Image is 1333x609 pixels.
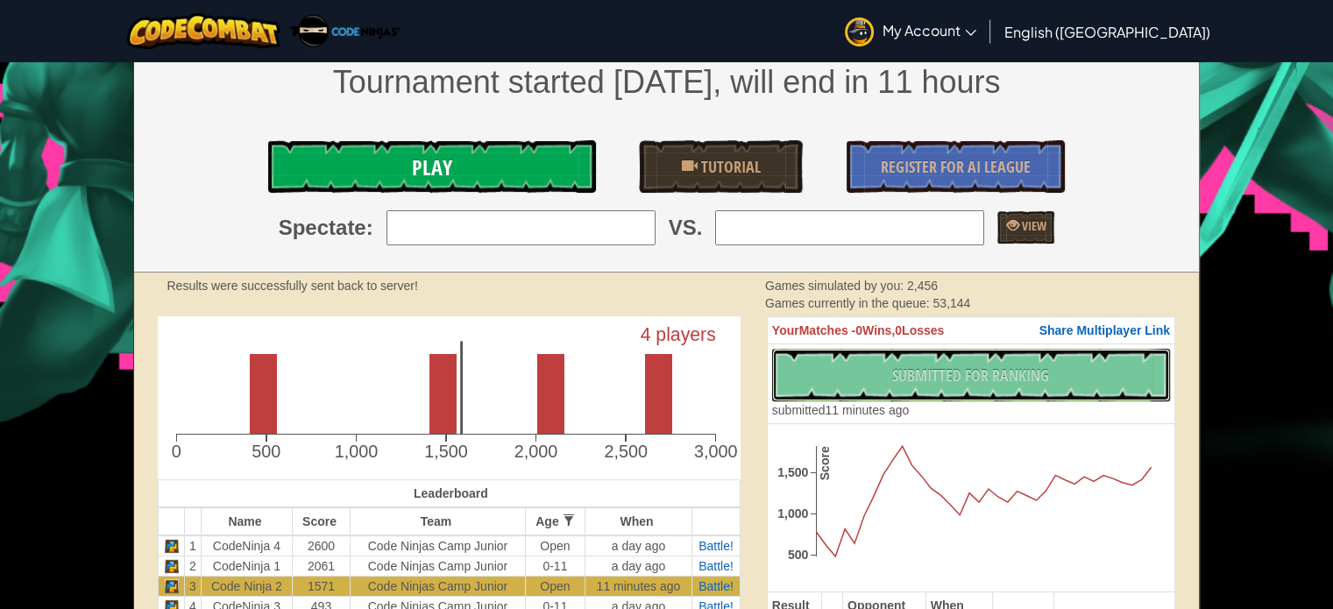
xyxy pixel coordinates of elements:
[201,576,293,596] td: Code Ninja 2
[862,323,895,337] span: Wins,
[767,316,1174,343] th: 0 0
[777,506,808,520] text: 1,000
[172,442,181,461] text: 0
[1039,323,1170,337] span: Share Multiplayer Link
[788,548,809,562] text: 500
[414,486,488,500] span: Leaderboard
[424,442,468,461] text: 1,500
[366,213,373,243] span: :
[772,323,799,337] span: Your
[350,576,525,596] td: Code Ninjas Camp Junior
[201,535,293,556] td: CodeNinja 4
[526,535,585,556] td: Open
[201,507,293,535] th: Name
[201,556,293,576] td: CodeNinja 1
[639,140,803,193] a: Tutorial
[907,279,938,293] span: 2,456
[799,323,856,337] span: Matches -
[127,13,280,49] img: CodeCombat logo
[289,13,401,49] img: Code Ninjas logo
[335,442,379,461] text: 1,000
[881,156,1031,178] span: Register for AI League
[350,535,525,556] td: Code Ninjas Camp Junior
[293,507,351,535] th: Score
[526,556,585,576] td: 0-11
[883,21,976,39] span: My Account
[640,324,715,345] text: 4 players
[412,153,452,181] span: Play
[526,507,585,535] th: Age
[185,576,201,596] td: 3
[585,535,692,556] td: a day ago
[847,140,1065,193] a: Register for AI League
[713,64,1000,100] span: , will end in 11 hours
[585,556,692,576] td: a day ago
[585,507,692,535] th: When
[279,213,366,243] span: Spectate
[765,296,932,310] span: Games currently in the queue:
[585,576,692,596] td: 11 minutes ago
[252,442,280,461] text: 500
[333,64,713,100] span: Tournament started [DATE]
[698,559,734,573] a: Battle!
[293,535,351,556] td: 2600
[836,4,985,59] a: My Account
[818,446,832,480] text: Score
[777,465,808,479] text: 1,500
[698,539,734,553] a: Battle!
[1004,23,1210,41] span: English ([GEOGRAPHIC_DATA])
[185,556,201,576] td: 2
[902,323,944,337] span: Losses
[293,576,351,596] td: 1571
[350,556,525,576] td: Code Ninjas Camp Junior
[604,442,648,461] text: 2,500
[350,507,525,535] th: Team
[772,403,826,417] span: submitted
[765,279,907,293] span: Games simulated by you:
[996,8,1219,55] a: English ([GEOGRAPHIC_DATA])
[698,156,761,178] span: Tutorial
[669,213,703,243] span: VS.
[932,296,970,310] span: 53,144
[772,401,909,419] div: 11 minutes ago
[293,556,351,576] td: 2061
[526,576,585,596] td: Open
[514,442,558,461] text: 2,000
[1018,217,1046,234] span: View
[698,579,734,593] a: Battle!
[185,535,201,556] td: 1
[845,18,874,46] img: avatar
[694,442,738,461] text: 3,000
[167,279,417,293] strong: Results were successfully sent back to server!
